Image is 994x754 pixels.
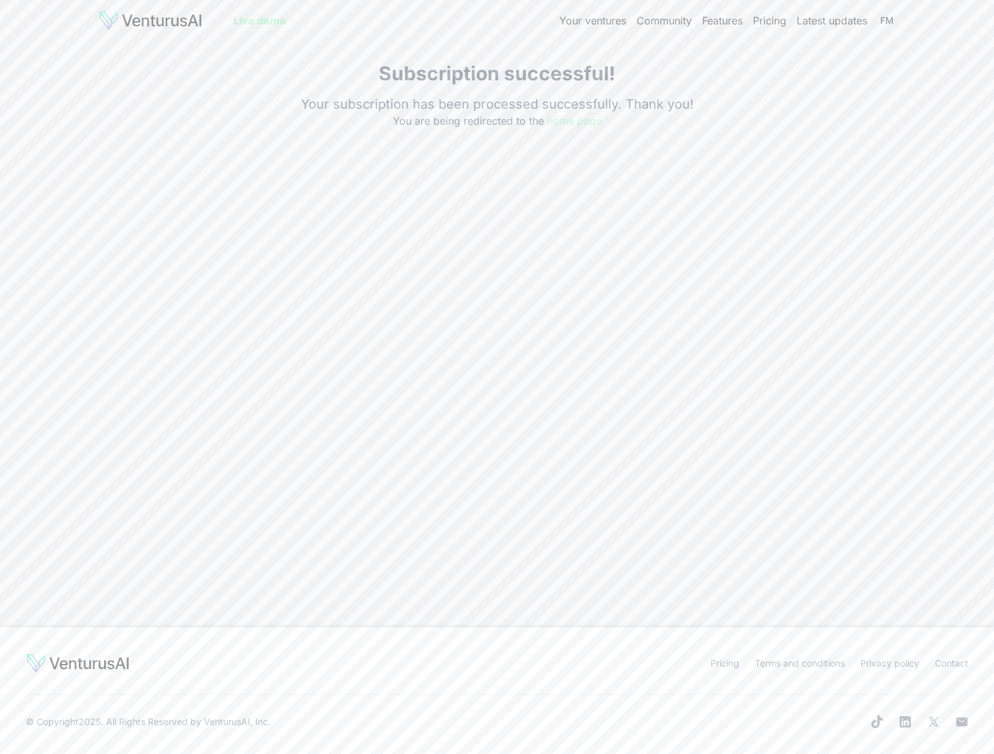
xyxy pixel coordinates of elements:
a: Live demo [233,13,286,28]
a: Privacy policy [860,658,919,669]
a: Features [702,13,743,28]
h1: Subscription successful! [301,62,694,85]
span: © Copyright 2025 . All Rights Reserved by . [26,715,271,728]
img: logo [98,10,203,31]
span: You are being redirected to the [393,114,602,127]
img: logo [26,653,130,674]
button: FM [878,12,896,30]
a: Pricing [710,658,739,669]
a: Pricing [753,13,786,28]
a: Community [637,13,692,28]
a: Your ventures [559,13,626,28]
a: VenturusAI, Inc [204,716,268,727]
p: Your subscription has been processed successfully. Thank you! [301,95,694,113]
a: Contact [935,658,968,669]
a: Terms and conditions [755,658,845,669]
a: home page [547,114,602,127]
span: FM [876,10,897,31]
a: Latest updates [797,13,867,28]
